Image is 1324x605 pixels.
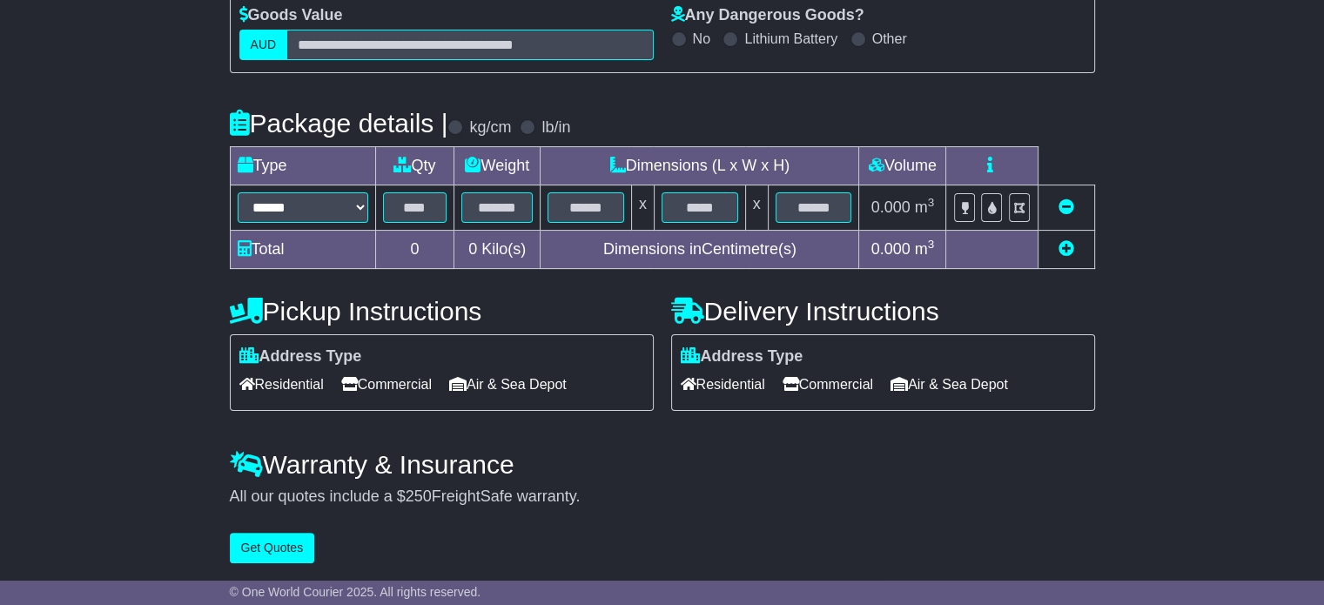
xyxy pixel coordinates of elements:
label: lb/in [541,118,570,138]
sup: 3 [928,238,935,251]
label: Any Dangerous Goods? [671,6,864,25]
td: 0 [375,231,454,269]
span: m [915,198,935,216]
td: Dimensions (L x W x H) [541,147,859,185]
span: 0.000 [871,240,911,258]
label: kg/cm [469,118,511,138]
td: Total [230,231,375,269]
td: Qty [375,147,454,185]
label: Lithium Battery [744,30,837,47]
td: x [745,185,768,231]
span: m [915,240,935,258]
label: Address Type [239,347,362,366]
span: Commercial [783,371,873,398]
h4: Pickup Instructions [230,297,654,326]
td: Kilo(s) [454,231,541,269]
td: Weight [454,147,541,185]
td: x [631,185,654,231]
td: Dimensions in Centimetre(s) [541,231,859,269]
td: Volume [859,147,946,185]
button: Get Quotes [230,533,315,563]
a: Add new item [1059,240,1074,258]
span: 0.000 [871,198,911,216]
span: Air & Sea Depot [449,371,567,398]
span: Commercial [341,371,432,398]
span: © One World Courier 2025. All rights reserved. [230,585,481,599]
span: Air & Sea Depot [891,371,1008,398]
label: AUD [239,30,288,60]
h4: Delivery Instructions [671,297,1095,326]
label: Other [872,30,907,47]
h4: Package details | [230,109,448,138]
span: 0 [468,240,477,258]
span: Residential [239,371,324,398]
span: Residential [681,371,765,398]
label: Goods Value [239,6,343,25]
div: All our quotes include a $ FreightSafe warranty. [230,487,1095,507]
label: No [693,30,710,47]
td: Type [230,147,375,185]
sup: 3 [928,196,935,209]
span: 250 [406,487,432,505]
h4: Warranty & Insurance [230,450,1095,479]
a: Remove this item [1059,198,1074,216]
label: Address Type [681,347,803,366]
